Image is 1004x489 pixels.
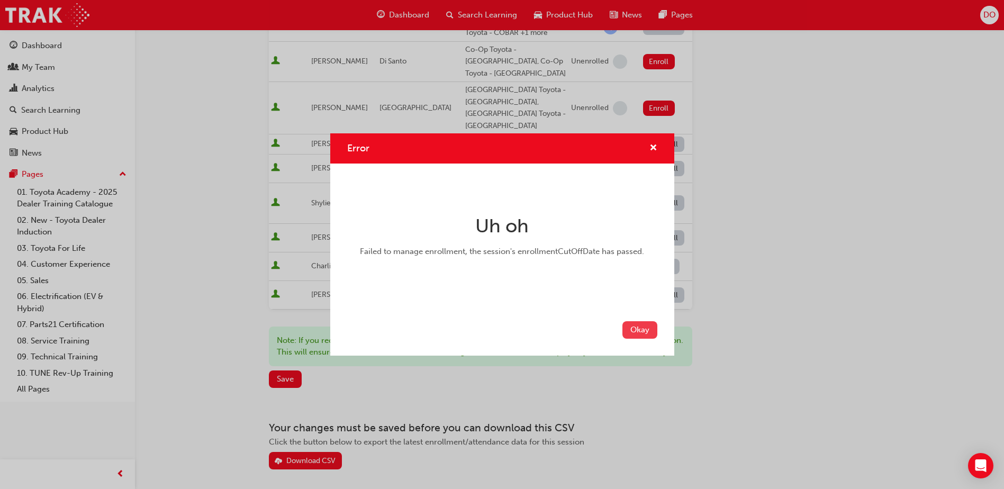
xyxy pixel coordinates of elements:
[330,133,674,356] div: Error
[351,214,653,238] h1: Uh oh
[968,453,993,478] div: Open Intercom Messenger
[622,321,657,339] button: Okay
[351,246,653,258] div: Failed to manage enrollment, the session's enrollmentCutOffDate has passed.
[649,144,657,153] span: cross-icon
[347,142,369,154] span: Error
[649,142,657,155] button: cross-icon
